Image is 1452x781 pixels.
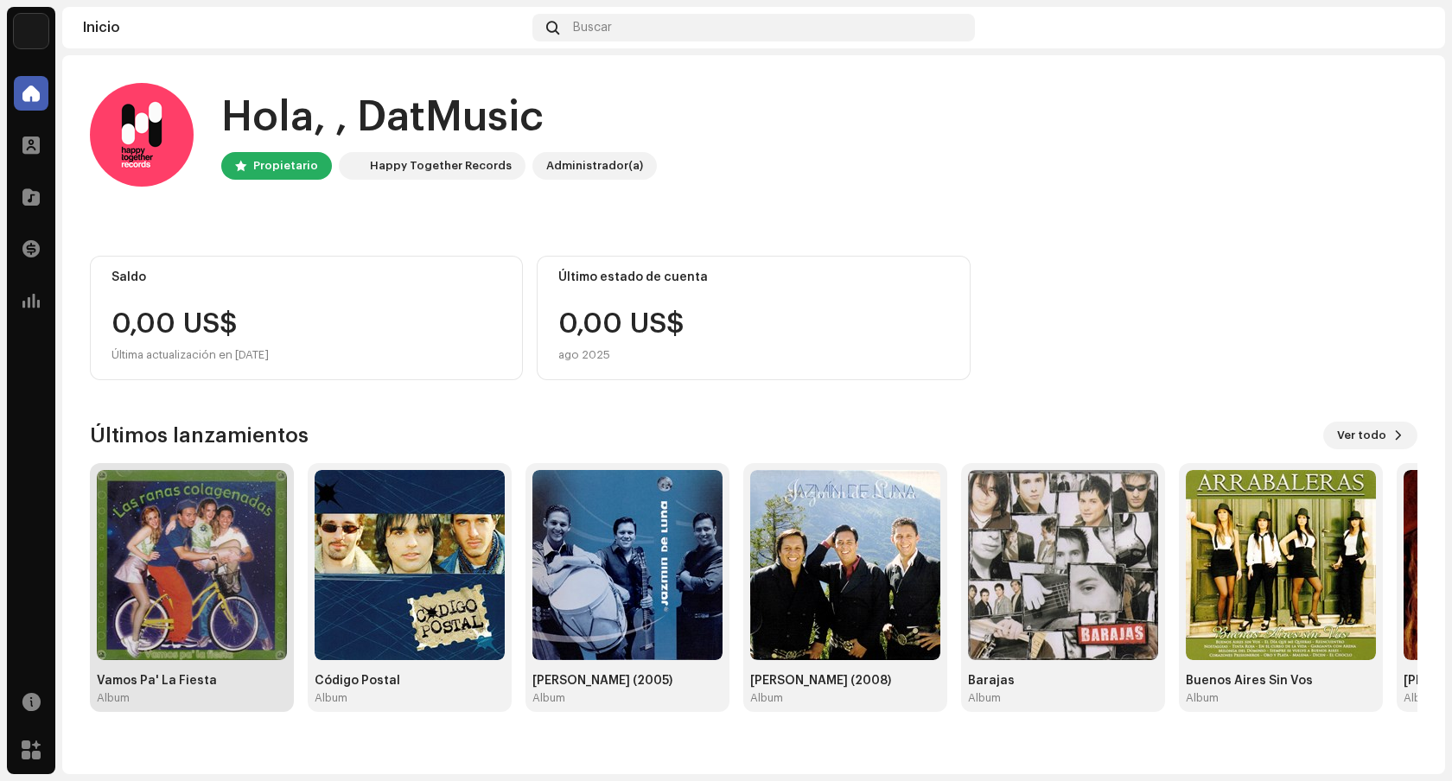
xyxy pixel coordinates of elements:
div: Administrador(a) [546,156,643,176]
div: Código Postal [315,674,505,688]
re-o-card-value: Último estado de cuenta [537,256,970,380]
div: Happy Together Records [370,156,512,176]
img: edd8793c-a1b1-4538-85bc-e24b6277bc1e [14,14,48,48]
div: Album [532,691,565,705]
div: Vamos Pa' La Fiesta [97,674,287,688]
div: Barajas [968,674,1158,688]
img: 0d333035-c408-43f7-b127-5deb2e330bed [315,470,505,660]
div: [PERSON_NAME] (2008) [750,674,940,688]
img: fb3daa28-3aee-4c19-b6ef-b27a5e82e69b [97,470,287,660]
div: Album [968,691,1001,705]
div: Última actualización en [DATE] [111,345,501,365]
img: edd8793c-a1b1-4538-85bc-e24b6277bc1e [342,156,363,176]
div: Album [1186,691,1219,705]
div: Último estado de cuenta [558,270,948,284]
img: 864f76fd-512d-4bb8-b1e3-c7b16364df70 [1397,14,1424,41]
img: 864f76fd-512d-4bb8-b1e3-c7b16364df70 [90,83,194,187]
img: dd2f3e87-2c9b-429a-9274-b545a60838bd [968,470,1158,660]
div: Saldo [111,270,501,284]
img: 2b6e276f-b8db-493f-ac13-f3465d0a23ac [1186,470,1376,660]
img: a94f1188-92e8-41df-9ce5-2ced23b9c3ef [532,470,723,660]
img: 25033281-6cb8-4c02-ba94-69e429c74825 [750,470,940,660]
div: Album [315,691,347,705]
div: Album [750,691,783,705]
div: Inicio [83,21,525,35]
div: ago 2025 [558,345,610,365]
button: Ver todo [1323,422,1417,449]
span: Ver todo [1337,418,1386,453]
span: Buscar [573,21,612,35]
div: Album [1404,691,1436,705]
h3: Últimos lanzamientos [90,422,309,449]
div: Album [97,691,130,705]
div: Buenos Aires Sin Vos [1186,674,1376,688]
re-o-card-value: Saldo [90,256,523,380]
div: Propietario [253,156,318,176]
div: [PERSON_NAME] (2005) [532,674,723,688]
div: Hola, , DatMusic [221,90,657,145]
